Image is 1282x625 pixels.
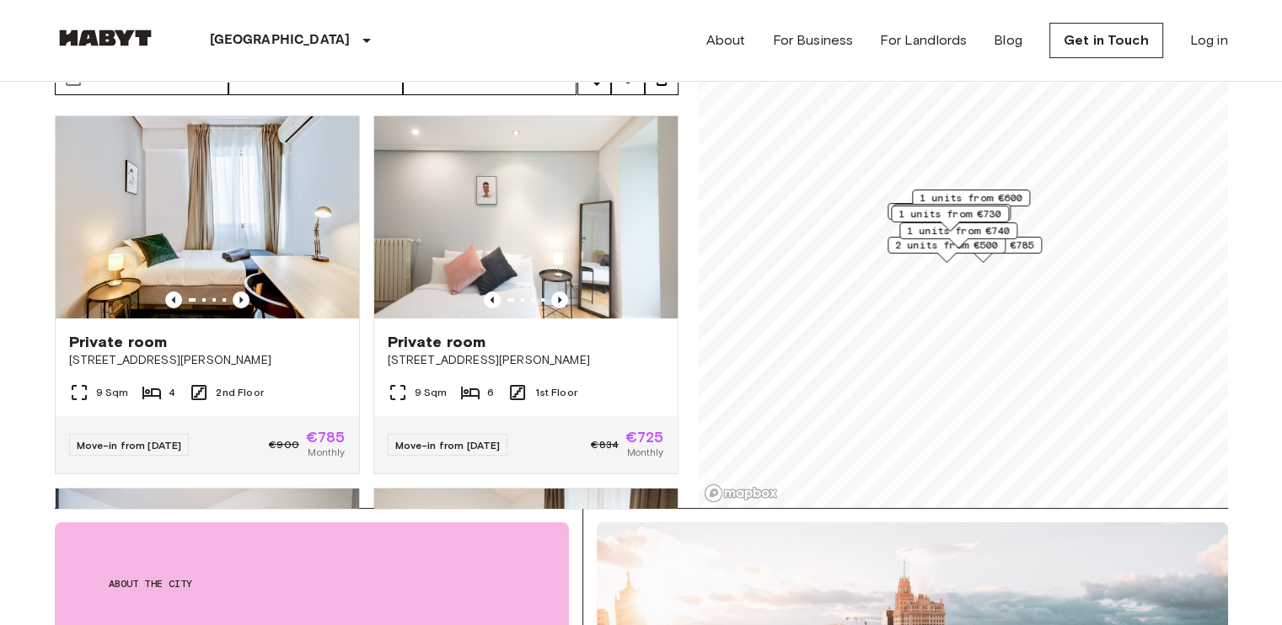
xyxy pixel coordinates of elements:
[373,115,679,474] a: Marketing picture of unit ES-15-001-001-01HPrevious imagePrevious imagePrivate room[STREET_ADDRES...
[625,430,664,445] span: €725
[1190,30,1228,51] a: Log in
[308,445,345,460] span: Monthly
[551,291,568,308] button: Previous image
[165,291,182,308] button: Previous image
[706,30,746,51] a: About
[216,385,263,400] span: 2nd Floor
[169,385,175,400] span: 4
[591,437,619,452] span: €834
[55,115,360,474] a: Marketing picture of unit ES-15-018-001-03HPrevious imagePrevious imagePrivate room[STREET_ADDRES...
[626,445,663,460] span: Monthly
[388,352,664,369] span: [STREET_ADDRESS][PERSON_NAME]
[888,203,1006,229] div: Map marker
[880,30,967,51] a: For Landlords
[924,237,1042,263] div: Map marker
[920,190,1022,206] span: 1 units from €600
[109,576,515,591] span: About the city
[374,116,678,318] img: Marketing picture of unit ES-15-001-001-01H
[900,205,1003,220] span: 1 units from €515
[388,332,486,352] span: Private room
[888,237,1006,263] div: Map marker
[893,204,1011,230] div: Map marker
[233,291,249,308] button: Previous image
[898,206,1001,222] span: 1 units from €730
[907,223,1010,238] span: 1 units from €740
[269,437,299,452] span: €900
[931,238,1034,253] span: 1 units from €785
[210,30,351,51] p: [GEOGRAPHIC_DATA]
[899,222,1017,248] div: Map marker
[55,29,156,46] img: Habyt
[534,385,577,400] span: 1st Floor
[912,190,1030,216] div: Map marker
[704,483,778,503] a: Mapbox logo
[487,385,494,400] span: 6
[1049,23,1163,58] a: Get in Touch
[69,332,168,352] span: Private room
[415,385,448,400] span: 9 Sqm
[306,430,346,445] span: €785
[772,30,853,51] a: For Business
[96,385,129,400] span: 9 Sqm
[69,352,346,369] span: [STREET_ADDRESS][PERSON_NAME]
[994,30,1022,51] a: Blog
[484,291,501,308] button: Previous image
[77,439,182,451] span: Move-in from [DATE]
[891,206,1009,232] div: Map marker
[56,116,359,318] img: Marketing picture of unit ES-15-018-001-03H
[895,238,998,253] span: 2 units from €500
[395,439,501,451] span: Move-in from [DATE]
